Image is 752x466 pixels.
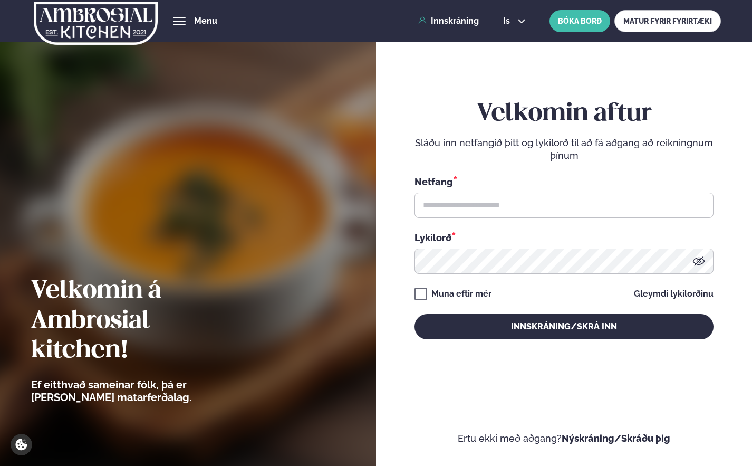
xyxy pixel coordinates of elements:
[503,17,513,25] span: is
[562,433,670,444] a: Nýskráning/Skráðu þig
[414,175,714,188] div: Netfang
[414,99,714,129] h2: Velkomin aftur
[11,434,32,455] a: Cookie settings
[414,137,714,162] p: Sláðu inn netfangið þitt og lykilorð til að fá aðgang að reikningnum þínum
[31,277,250,365] h2: Velkomin á Ambrosial kitchen!
[418,16,479,26] a: Innskráning
[495,17,534,25] button: is
[414,231,714,244] div: Lykilorð
[414,314,714,339] button: Innskráning/Skrá inn
[173,15,186,27] button: hamburger
[31,378,250,404] p: Ef eitthvað sameinar fólk, þá er [PERSON_NAME] matarferðalag.
[614,10,721,32] a: MATUR FYRIR FYRIRTÆKI
[407,432,721,445] p: Ertu ekki með aðgang?
[33,2,158,45] img: logo
[549,10,610,32] button: BÓKA BORÐ
[634,290,714,298] a: Gleymdi lykilorðinu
